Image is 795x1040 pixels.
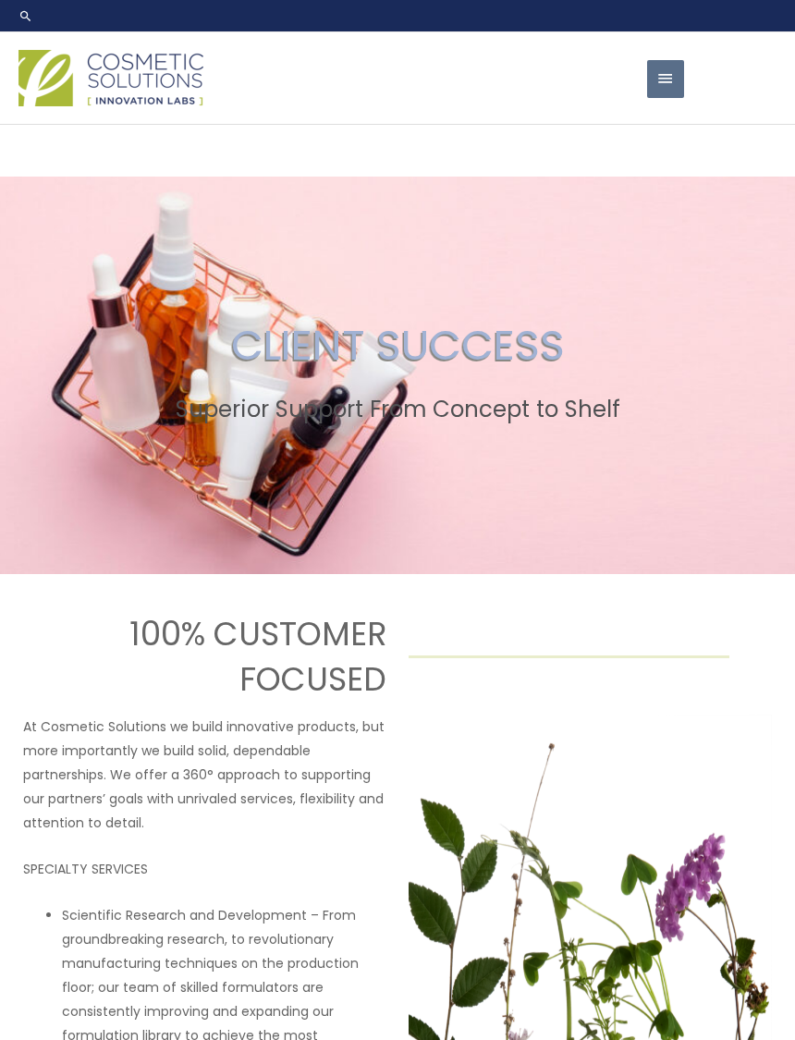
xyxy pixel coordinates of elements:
h1: 100% CUSTOMER FOCUSED [67,611,387,702]
h2: CLIENT SUCCESS [18,318,777,373]
p: SPECIALTY SERVICES [23,857,386,881]
a: Search icon link [18,8,33,23]
img: Cosmetic Solutions Logo [18,50,203,106]
h2: Superior Support From Concept to Shelf [18,395,777,424]
p: At Cosmetic Solutions we build innovative products, but more importantly we build solid, dependab... [23,715,386,835]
